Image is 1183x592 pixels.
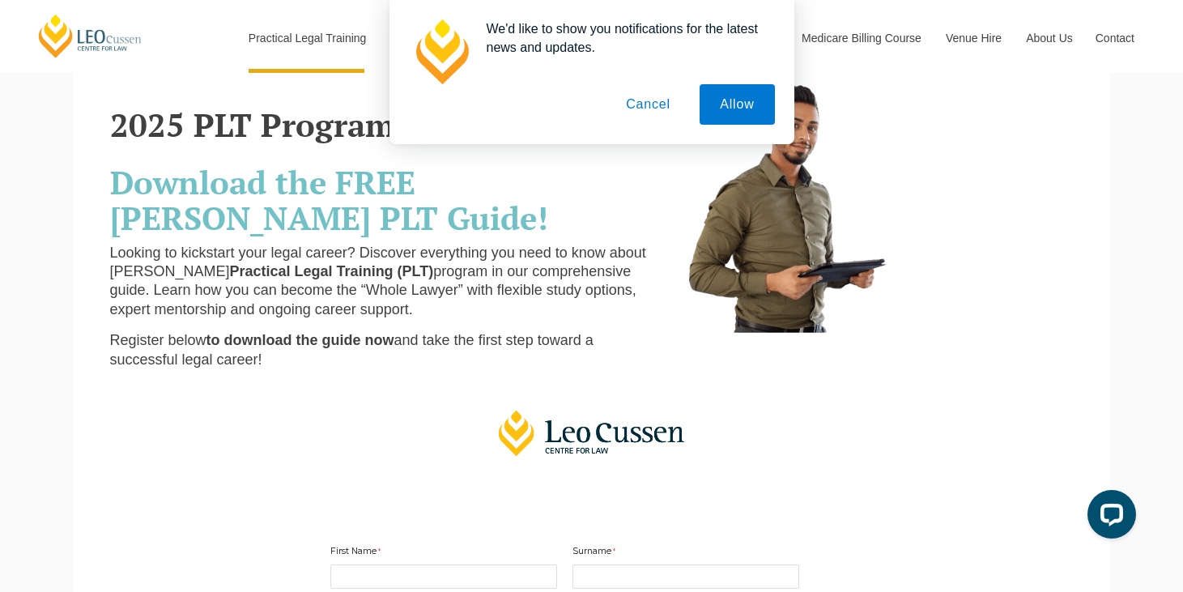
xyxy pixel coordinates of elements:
iframe: LiveChat chat widget [1074,483,1143,552]
input: First Name [330,564,557,589]
label: Surname [572,545,619,561]
span: to download the guide now [206,332,394,348]
button: Cancel [606,84,691,125]
button: Allow [700,84,774,125]
input: Surname [572,564,799,589]
span: program in our comprehensive guide. Learn how you can become the “Whole Lawyer” with flexible stu... [110,263,636,317]
img: notification icon [409,19,474,84]
span: Register below [110,332,206,348]
label: First Name [330,545,385,561]
div: We'd like to show you notifications for the latest news and updates. [474,19,775,57]
span: and take the first step toward a successful legal career! [110,332,594,367]
span: Practical Legal Training (PLT) [230,263,434,279]
span: Looking to kickstart your legal career? Discover everything you need to know about [PERSON_NAME] [110,245,646,279]
strong: Download the FREE [PERSON_NAME] PLT Guide! [110,160,548,239]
